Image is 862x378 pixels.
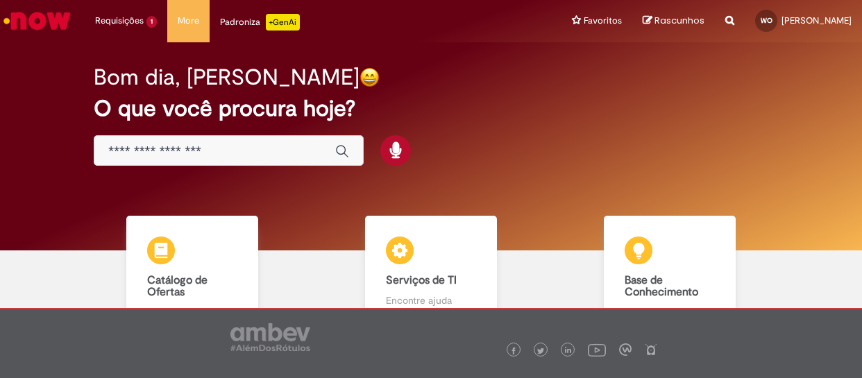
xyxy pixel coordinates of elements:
img: ServiceNow [1,7,73,35]
p: Consulte e aprenda [625,306,716,320]
span: WO [761,16,772,25]
b: Base de Conhecimento [625,273,698,300]
img: logo_footer_youtube.png [588,341,606,359]
a: Serviços de TI Encontre ajuda [312,216,550,334]
b: Catálogo de Ofertas [147,273,208,300]
a: Catálogo de Ofertas Abra uma solicitação [73,216,312,334]
a: Base de Conhecimento Consulte e aprenda [550,216,789,334]
img: happy-face.png [360,67,380,87]
span: Favoritos [584,14,622,28]
span: More [178,14,199,28]
span: [PERSON_NAME] [781,15,852,26]
span: Requisições [95,14,144,28]
img: logo_footer_twitter.png [537,347,544,354]
img: logo_footer_facebook.png [510,347,517,354]
span: Rascunhos [654,14,704,27]
span: 1 [146,16,157,28]
img: logo_footer_workplace.png [619,343,632,356]
div: Padroniza [220,14,300,31]
p: Encontre ajuda [386,293,477,307]
b: Serviços de TI [386,273,457,287]
h2: Bom dia, [PERSON_NAME] [94,65,360,89]
img: logo_footer_ambev_rotulo_gray.png [230,323,310,351]
a: Rascunhos [643,15,704,28]
h2: O que você procura hoje? [94,96,768,121]
img: logo_footer_naosei.png [645,343,657,356]
img: logo_footer_linkedin.png [565,347,572,355]
p: +GenAi [266,14,300,31]
p: Abra uma solicitação [147,306,238,320]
